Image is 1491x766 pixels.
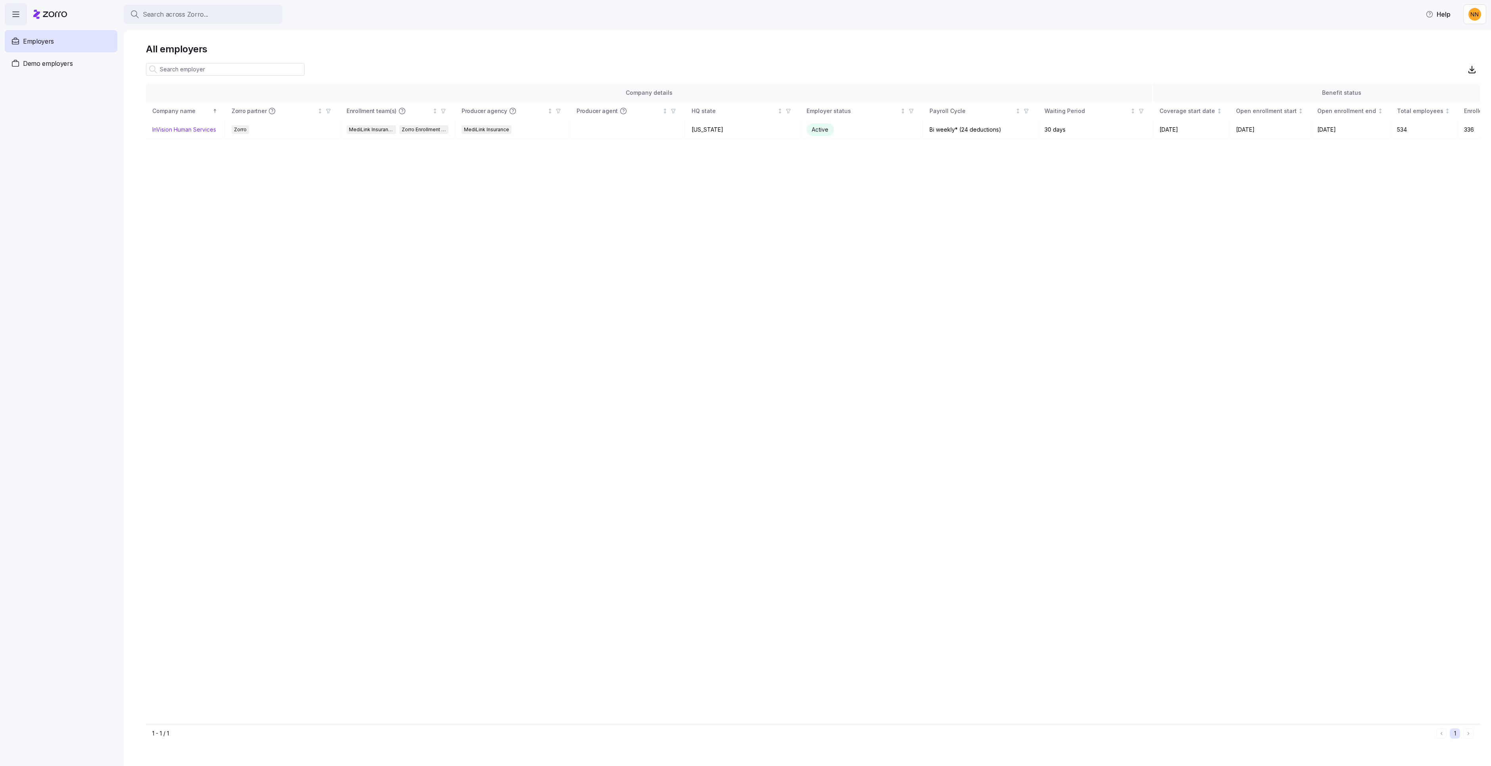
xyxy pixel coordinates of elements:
span: Zorro [234,125,247,134]
a: InVision Human Services [152,126,216,134]
button: Previous page [1436,728,1447,739]
div: Coverage start date [1159,107,1215,115]
td: [DATE] [1153,120,1230,140]
div: Employer status [807,107,899,115]
span: Active [812,126,829,133]
div: HQ state [692,107,776,115]
div: Not sorted [432,108,438,114]
a: Employers [5,30,117,52]
th: Producer agencyNot sorted [455,102,570,120]
td: [DATE] [1311,120,1391,140]
th: Open enrollment startNot sorted [1230,102,1311,120]
div: Not sorted [900,108,906,114]
span: Enrollment team(s) [347,107,397,115]
td: [DATE] [1230,120,1311,140]
th: Total employeesNot sorted [1391,102,1458,120]
div: Company name [152,107,211,115]
span: Zorro partner [232,107,266,115]
button: Search across Zorro... [124,5,282,24]
span: Demo employers [23,59,73,69]
div: Company details [152,88,1146,97]
th: Producer agentNot sorted [570,102,685,120]
button: 1 [1450,728,1460,739]
div: Not sorted [1445,108,1450,114]
h1: All employers [146,43,1480,55]
th: HQ stateNot sorted [685,102,800,120]
div: Sorted ascending [212,108,218,114]
th: Zorro partnerNot sorted [225,102,340,120]
div: Open enrollment end [1317,107,1376,115]
div: Payroll Cycle [929,107,1014,115]
div: Not sorted [1130,108,1136,114]
div: Not sorted [1378,108,1383,114]
div: 1 - 1 / 1 [152,730,1433,737]
span: MediLink Insurance [349,125,394,134]
div: Not sorted [1015,108,1021,114]
span: Help [1426,10,1451,19]
span: Employers [23,36,54,46]
th: Enrollment team(s)Not sorted [340,102,455,120]
span: Producer agent [577,107,618,115]
th: Employer statusNot sorted [800,102,923,120]
span: Producer agency [462,107,507,115]
span: MediLink Insurance [464,125,509,134]
div: Waiting Period [1044,107,1129,115]
div: Not sorted [777,108,783,114]
div: Not sorted [662,108,668,114]
td: 534 [1391,120,1458,140]
th: Coverage start dateNot sorted [1153,102,1230,120]
button: Next page [1463,728,1474,739]
div: Not sorted [1298,108,1303,114]
td: 30 days [1038,120,1153,140]
th: Open enrollment endNot sorted [1311,102,1391,120]
span: Zorro Enrollment Team [402,125,447,134]
button: Help [1419,6,1457,22]
td: Bi weekly* (24 deductions) [923,120,1038,140]
input: Search employer [146,63,305,76]
th: Company nameSorted ascending [146,102,225,120]
div: Not sorted [547,108,553,114]
th: Payroll CycleNot sorted [923,102,1038,120]
img: 03df8804be8400ef86d83aae3e04acca [1468,8,1481,21]
div: Open enrollment start [1236,107,1297,115]
div: Not sorted [1217,108,1222,114]
th: Waiting PeriodNot sorted [1038,102,1153,120]
span: Search across Zorro... [143,10,208,19]
a: Demo employers [5,52,117,75]
div: Not sorted [317,108,323,114]
div: Total employees [1397,107,1443,115]
td: [US_STATE] [685,120,800,140]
